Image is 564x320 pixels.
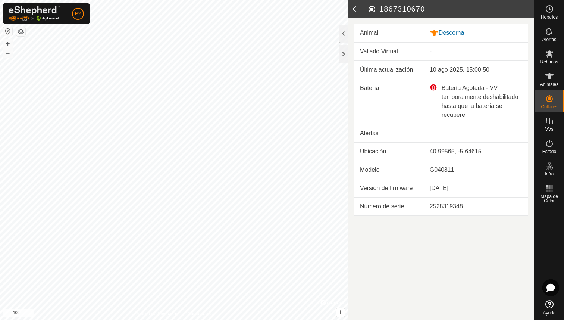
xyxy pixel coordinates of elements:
td: Última actualización [354,61,424,79]
span: Mapa de Calor [536,194,562,203]
img: Logo Gallagher [9,6,60,21]
span: VVs [545,127,553,131]
span: Horarios [541,15,558,19]
div: G040811 [430,165,522,174]
td: Modelo [354,161,424,179]
button: i [336,308,345,317]
td: Batería [354,79,424,124]
div: [DATE] [430,184,522,193]
td: Ubicación [354,142,424,161]
span: Rebaños [540,60,558,64]
div: 40.99565, -5.64615 [430,147,522,156]
a: Ayuda [535,297,564,318]
button: + [3,39,12,48]
td: Número de serie [354,197,424,215]
span: P2 [75,10,81,18]
app-display-virtual-paddock-transition: - [430,48,432,55]
span: Estado [542,149,556,154]
div: 10 ago 2025, 15:00:50 [430,65,522,74]
td: Animal [354,24,424,42]
div: 2528319348 [430,202,522,211]
button: Restablecer Mapa [3,27,12,36]
span: Collares [541,105,557,109]
span: Animales [540,82,558,87]
span: Alertas [542,37,556,42]
span: i [340,309,341,316]
h2: 1867310670 [367,4,534,13]
span: Ayuda [543,311,556,315]
a: Contáctenos [188,310,213,317]
div: Batería Agotada - VV temporalmente deshabilitado hasta que la batería se recupere. [430,84,522,119]
a: Política de Privacidad [135,310,178,317]
div: Descorna [430,28,522,38]
span: Infra [545,172,554,176]
td: Vallado Virtual [354,43,424,61]
td: Versión de firmware [354,179,424,197]
td: Alertas [354,124,424,142]
button: Capas del Mapa [16,27,25,36]
button: – [3,49,12,58]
